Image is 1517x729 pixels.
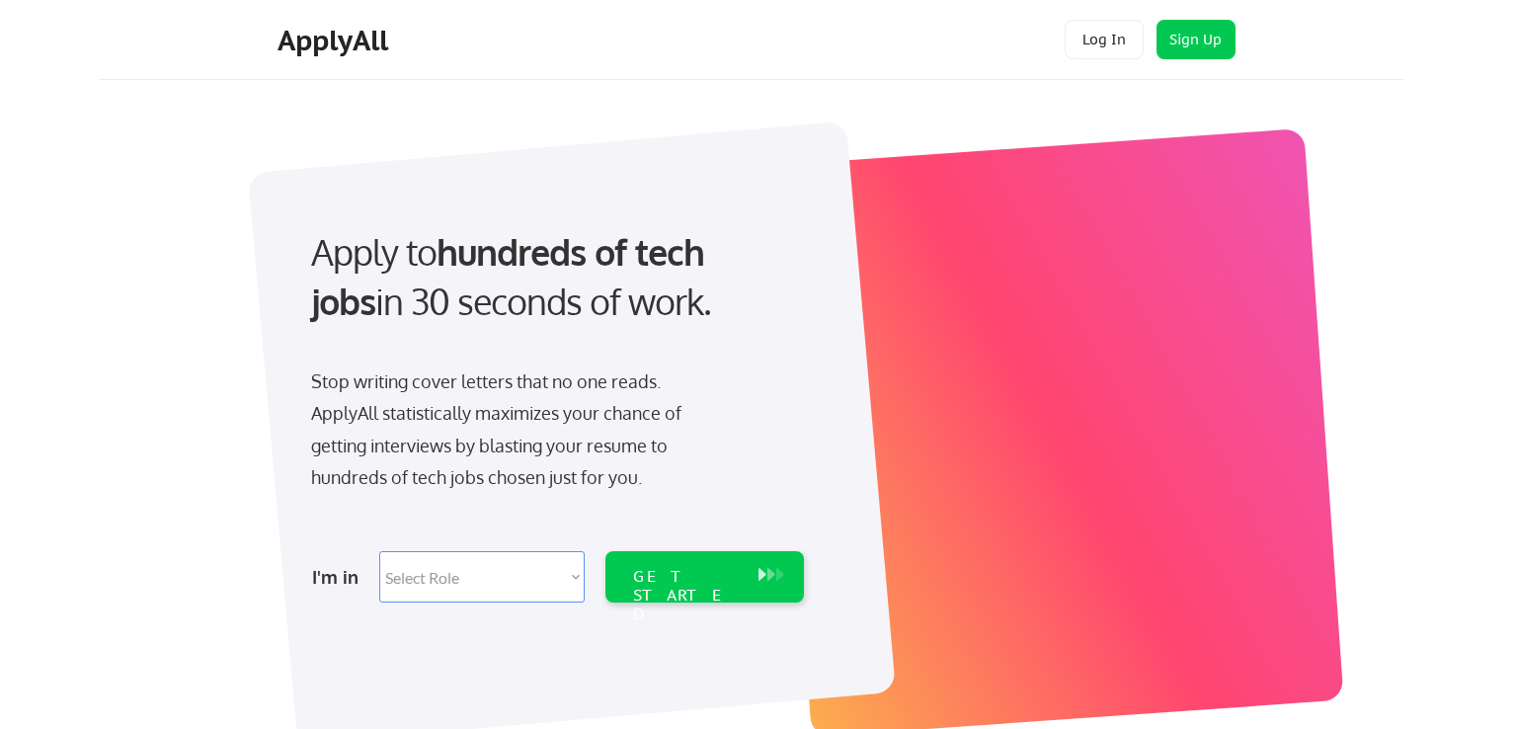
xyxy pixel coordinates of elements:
[311,365,717,494] div: Stop writing cover letters that no one reads. ApplyAll statistically maximizes your chance of get...
[312,561,367,593] div: I'm in
[633,567,739,624] div: GET STARTED
[278,24,394,57] div: ApplyAll
[311,229,713,323] strong: hundreds of tech jobs
[1065,20,1144,59] button: Log In
[1157,20,1236,59] button: Sign Up
[311,227,796,327] div: Apply to in 30 seconds of work.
